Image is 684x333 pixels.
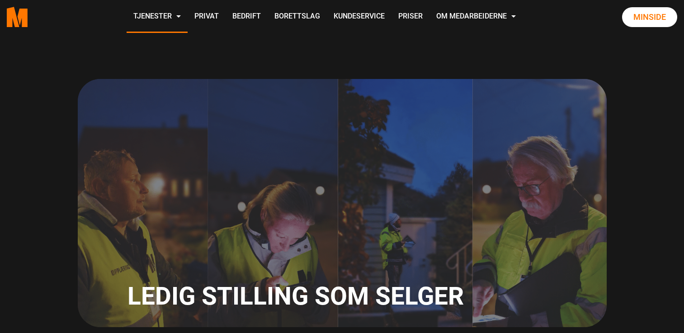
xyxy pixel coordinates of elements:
a: Privat [188,1,226,33]
a: Borettslag [268,1,327,33]
a: Bedrift [226,1,268,33]
h1: Ledig stilling som selger [127,279,464,314]
a: Minside [622,7,677,27]
a: Om Medarbeiderne [429,1,523,33]
a: Tjenester [127,1,188,33]
a: Priser [392,1,429,33]
a: Kundeservice [327,1,392,33]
